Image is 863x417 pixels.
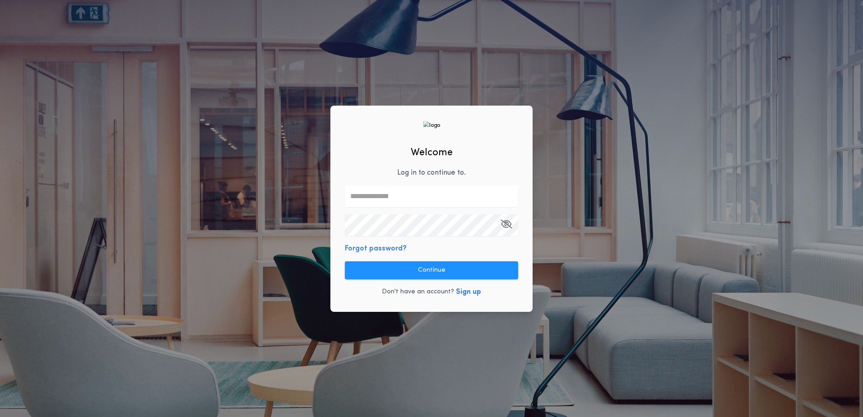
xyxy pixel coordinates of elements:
[423,121,440,130] img: logo
[345,243,407,254] button: Forgot password?
[397,167,466,178] p: Log in to continue to .
[456,287,481,297] button: Sign up
[411,145,453,160] h2: Welcome
[382,287,454,297] p: Don't have an account?
[345,261,518,279] button: Continue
